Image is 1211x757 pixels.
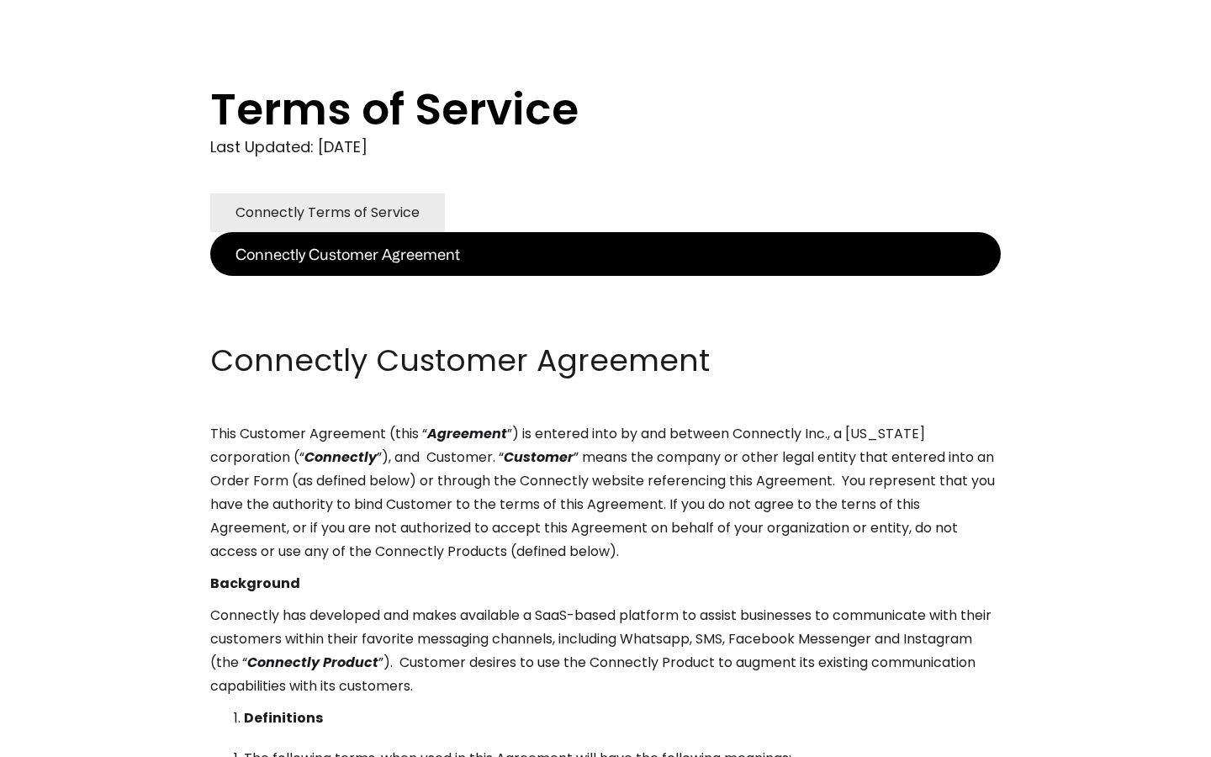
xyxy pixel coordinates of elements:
[210,574,300,593] strong: Background
[210,84,933,135] h1: Terms of Service
[210,340,1001,382] h2: Connectly Customer Agreement
[210,135,1001,160] div: Last Updated: [DATE]
[34,728,101,751] ul: Language list
[427,424,507,443] em: Agreement
[210,308,1001,331] p: ‍
[210,422,1001,564] p: This Customer Agreement (this “ ”) is entered into by and between Connectly Inc., a [US_STATE] co...
[304,447,377,467] em: Connectly
[17,726,101,751] aside: Language selected: English
[235,201,420,225] div: Connectly Terms of Service
[504,447,574,467] em: Customer
[210,604,1001,698] p: Connectly has developed and makes available a SaaS-based platform to assist businesses to communi...
[235,242,460,266] div: Connectly Customer Agreement
[210,276,1001,299] p: ‍
[244,708,323,728] strong: Definitions
[247,653,378,672] em: Connectly Product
